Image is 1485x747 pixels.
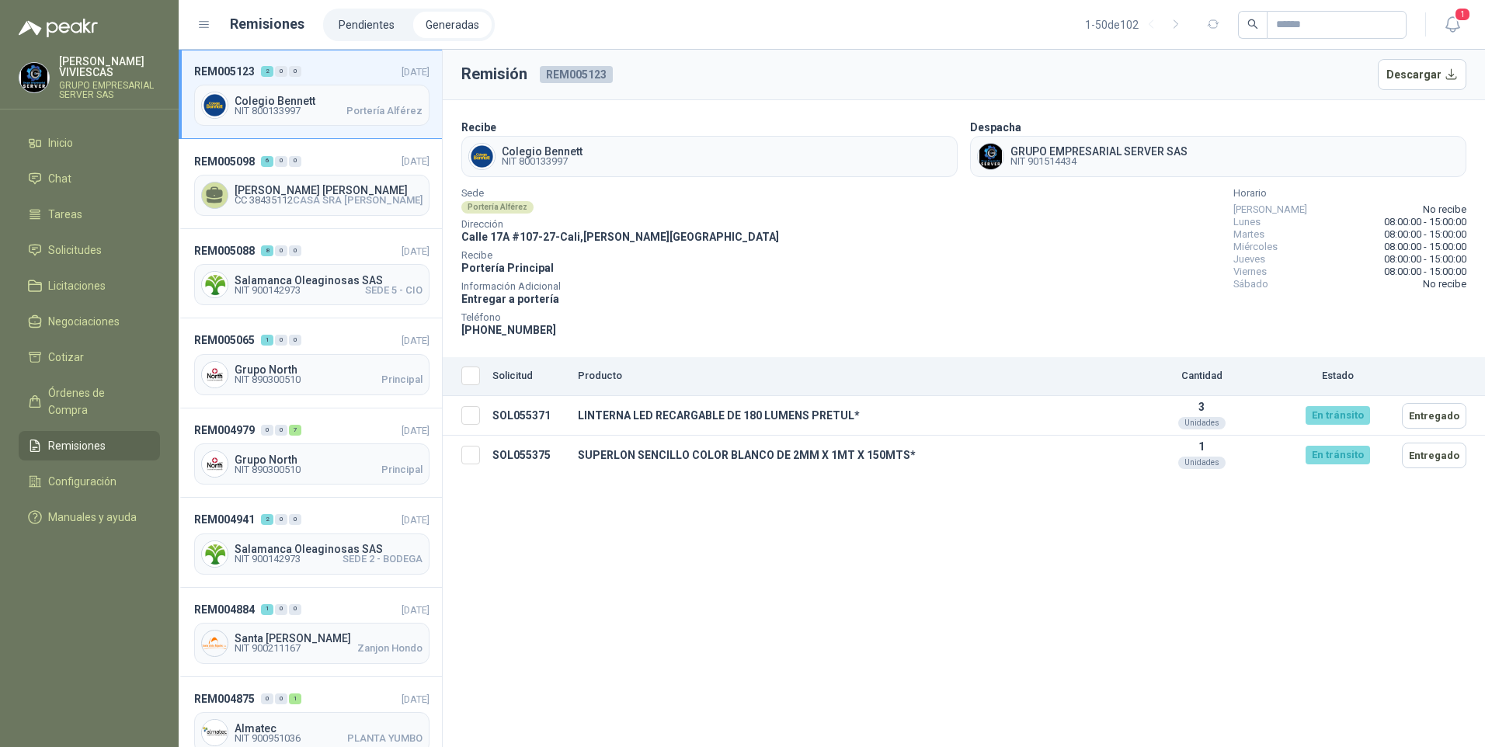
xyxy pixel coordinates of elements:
span: PLANTA YUMBO [347,734,423,743]
span: NIT 800133997 [235,106,301,116]
span: SEDE 2 - BODEGA [343,554,423,564]
span: Cotizar [48,349,84,366]
div: 1 [289,693,301,704]
span: Jueves [1233,253,1265,266]
div: 2 [261,66,273,77]
button: Entregado [1402,403,1466,429]
div: En tránsito [1306,406,1370,425]
span: GRUPO EMPRESARIAL SERVER SAS [1010,146,1188,157]
div: 0 [289,156,301,167]
img: Company Logo [469,144,495,169]
span: [DATE] [402,335,430,346]
a: Licitaciones [19,271,160,301]
span: REM004884 [194,601,255,618]
div: 0 [289,604,301,615]
span: Salamanca Oleaginosas SAS [235,275,423,286]
span: 08:00:00 - 15:00:00 [1384,216,1466,228]
span: REM005098 [194,153,255,170]
div: 0 [289,245,301,256]
span: NIT 900142973 [235,554,301,564]
td: SOL055375 [486,436,572,475]
span: [DATE] [402,604,430,616]
th: Cantidad [1124,357,1279,396]
img: Company Logo [202,362,228,387]
th: Estado [1279,357,1396,396]
div: 0 [261,425,273,436]
a: REM005123200[DATE] Company LogoColegio BennettNIT 800133997Portería Alférez [179,50,442,139]
span: Sede [461,189,779,197]
span: Horario [1233,189,1466,197]
span: Remisiones [48,437,106,454]
th: Seleccionar/deseleccionar [443,357,486,396]
span: NIT 890300510 [235,465,301,474]
div: 0 [275,514,287,525]
span: Licitaciones [48,277,106,294]
span: Manuales y ayuda [48,509,137,526]
span: Inicio [48,134,73,151]
td: SOL055371 [486,396,572,436]
td: En tránsito [1279,436,1396,475]
img: Company Logo [202,541,228,567]
span: 08:00:00 - 15:00:00 [1384,266,1466,278]
div: 0 [275,693,287,704]
a: Configuración [19,467,160,496]
span: NIT 890300510 [235,375,301,384]
span: NIT 900211167 [235,644,301,653]
span: Información Adicional [461,283,779,290]
span: Entregar a portería [461,293,559,305]
span: Principal [381,375,423,384]
th: Solicitud [486,357,572,396]
span: Miércoles [1233,241,1278,253]
span: Colegio Bennett [502,146,583,157]
div: Unidades [1178,457,1226,469]
p: GRUPO EMPRESARIAL SERVER SAS [59,81,160,99]
span: Grupo North [235,364,423,375]
span: CC 38435112 [235,196,293,205]
a: Generadas [413,12,492,38]
div: 8 [261,245,273,256]
div: 0 [275,66,287,77]
a: Cotizar [19,342,160,372]
h3: Remisión [461,62,527,86]
span: REM005123 [540,66,613,83]
span: REM004875 [194,690,255,707]
span: NIT 900951036 [235,734,301,743]
span: search [1247,19,1258,30]
a: Remisiones [19,431,160,460]
td: SUPERLON SENCILLO COLOR BLANCO DE 2MM X 1MT X 150MTS* [572,436,1124,475]
span: REM004979 [194,422,255,439]
div: 0 [275,335,287,346]
a: Chat [19,164,160,193]
span: [DATE] [402,425,430,436]
p: [PERSON_NAME] VIVIESCAS [59,56,160,78]
a: Pendientes [326,12,407,38]
a: REM005065100[DATE] Company LogoGrupo NorthNIT 890300510Principal [179,318,442,408]
span: [DATE] [402,514,430,526]
div: En tránsito [1306,446,1370,464]
a: REM005088800[DATE] Company LogoSalamanca Oleaginosas SASNIT 900142973SEDE 5 - CIO [179,229,442,318]
span: 08:00:00 - 15:00:00 [1384,241,1466,253]
div: Portería Alférez [461,201,534,214]
span: REM005123 [194,63,255,80]
a: Tareas [19,200,160,229]
a: REM004884100[DATE] Company LogoSanta [PERSON_NAME]NIT 900211167Zanjon Hondo [179,588,442,677]
a: Inicio [19,128,160,158]
div: 0 [275,425,287,436]
span: Calle 17A #107-27 - Cali , [PERSON_NAME][GEOGRAPHIC_DATA] [461,231,779,243]
div: 0 [275,245,287,256]
b: Recibe [461,121,496,134]
span: [PERSON_NAME] [1233,203,1307,216]
div: 1 - 50 de 102 [1085,12,1188,37]
span: Recibe [461,252,779,259]
span: Salamanca Oleaginosas SAS [235,544,423,554]
img: Company Logo [19,63,49,92]
td: LINTERNA LED RECARGABLE DE 180 LUMENS PRETUL* [572,396,1124,436]
img: Company Logo [202,451,228,477]
span: 1 [1454,7,1471,22]
th: Producto [572,357,1124,396]
div: 2 [261,514,273,525]
div: 1 [261,604,273,615]
div: 7 [289,425,301,436]
span: Portería Alférez [346,106,423,116]
td: En tránsito [1279,396,1396,436]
